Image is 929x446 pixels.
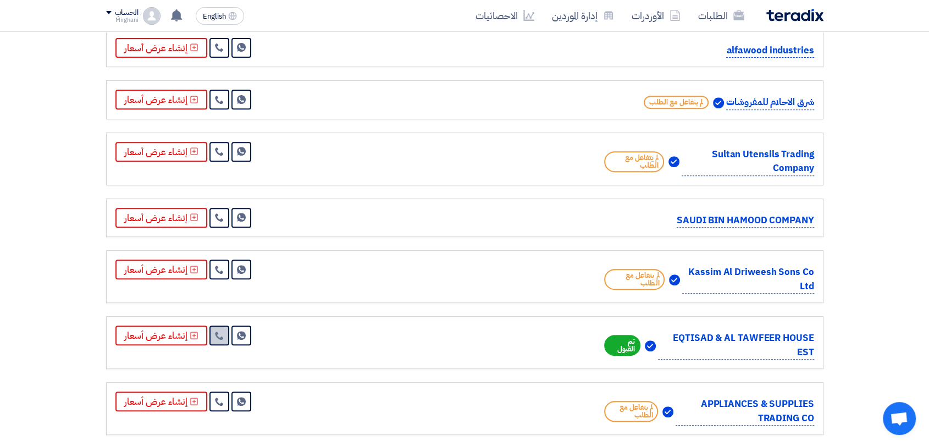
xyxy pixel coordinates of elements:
[645,340,656,351] img: Verified Account
[115,260,207,279] button: إنشاء عرض أسعار
[682,147,814,176] p: Sultan Utensils Trading Company
[115,38,207,58] button: إنشاء عرض أسعار
[115,142,207,162] button: إنشاء عرض أسعار
[196,7,244,25] button: English
[604,151,664,172] span: لم يتفاعل مع الطلب
[115,90,207,109] button: إنشاء عرض أسعار
[668,156,679,167] img: Verified Account
[713,97,724,108] img: Verified Account
[658,331,814,360] p: EQTISAD & AL TAWFEER HOUSE EST
[203,13,226,20] span: English
[689,3,753,29] a: الطلبات
[662,406,673,417] img: Verified Account
[726,95,814,110] p: شرق الاحلام للمفروشات
[604,335,641,356] span: تم القبول
[644,96,709,109] span: لم يتفاعل مع الطلب
[467,3,543,29] a: الاحصائيات
[604,269,665,290] span: لم يتفاعل مع الطلب
[682,265,814,294] p: Kassim Al Driweesh Sons Co Ltd
[115,392,207,411] button: إنشاء عرض أسعار
[115,326,207,345] button: إنشاء عرض أسعار
[106,17,139,23] div: Mirghani
[883,402,916,435] a: Open chat
[115,8,139,18] div: الحساب
[623,3,689,29] a: الأوردرات
[726,43,814,58] p: alfawood industries
[604,401,659,422] span: لم يتفاعل مع الطلب
[669,274,680,285] img: Verified Account
[143,7,161,25] img: profile_test.png
[676,397,814,426] p: APPLIANCES & SUPPLIES TRADING CO
[677,213,814,228] p: SAUDI BIN HAMOOD COMPANY
[543,3,623,29] a: إدارة الموردين
[115,208,207,228] button: إنشاء عرض أسعار
[766,9,823,21] img: Teradix logo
